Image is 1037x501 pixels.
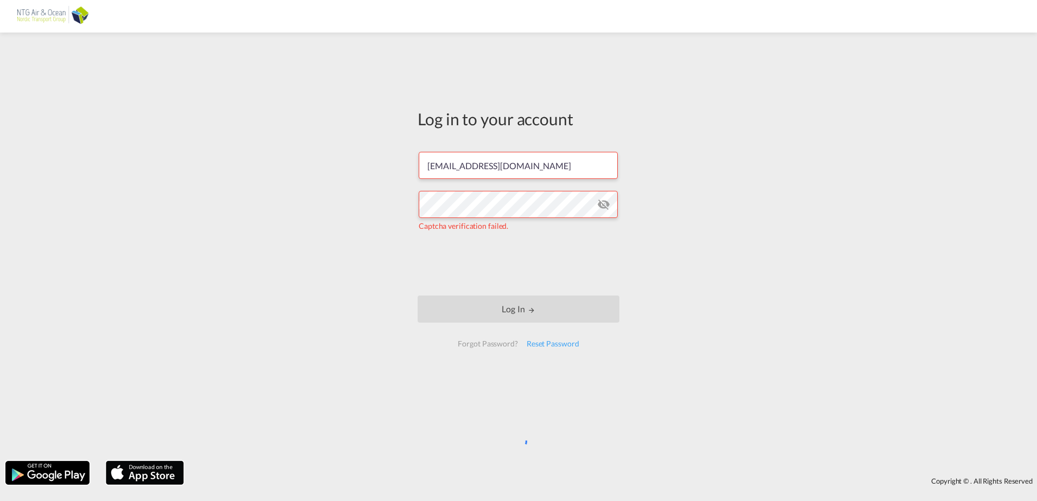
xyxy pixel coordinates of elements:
span: Captcha verification failed. [419,221,508,230]
md-icon: icon-eye-off [597,198,610,211]
input: Enter email/phone number [419,152,618,179]
div: Log in to your account [418,107,619,130]
div: Reset Password [522,334,584,354]
img: google.png [4,460,91,486]
img: af31b1c0b01f11ecbc353f8e72265e29.png [16,4,89,29]
div: Copyright © . All Rights Reserved [189,472,1037,490]
div: Forgot Password? [453,334,522,354]
img: apple.png [105,460,185,486]
iframe: reCAPTCHA [436,242,601,285]
button: LOGIN [418,296,619,323]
